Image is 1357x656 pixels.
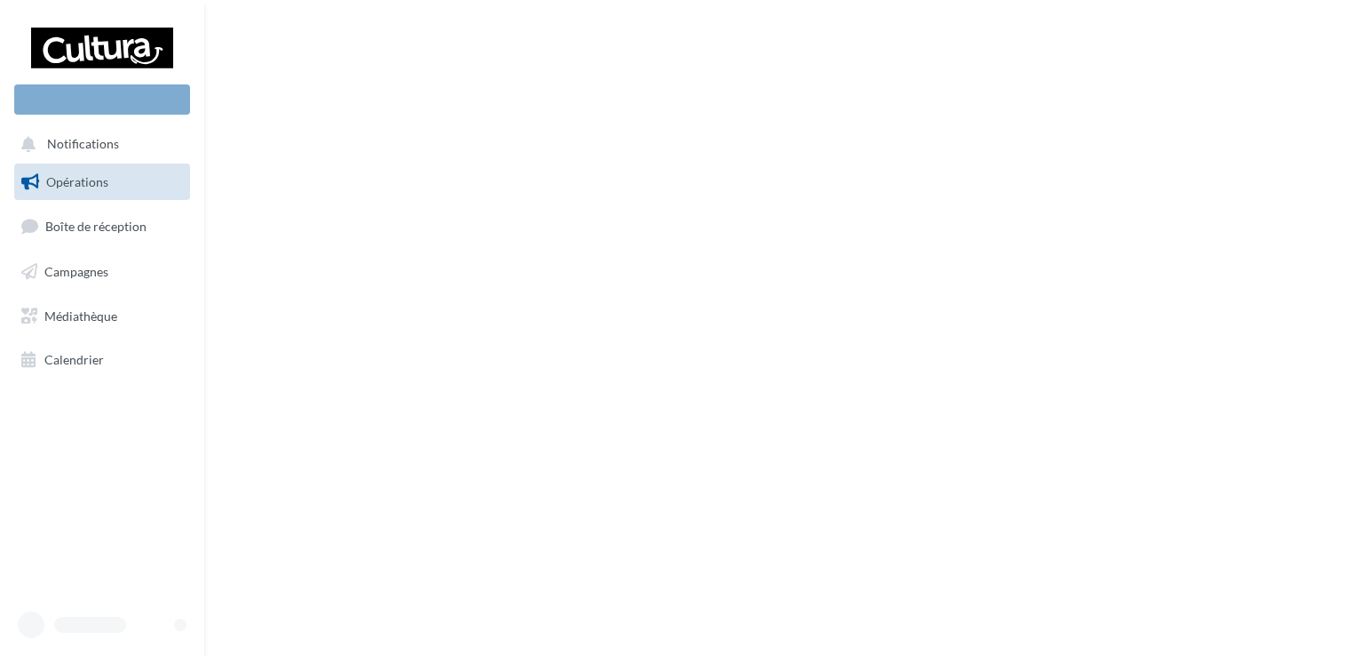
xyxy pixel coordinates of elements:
span: Campagnes [44,264,108,279]
a: Calendrier [11,341,194,379]
span: Médiathèque [44,308,117,323]
a: Médiathèque [11,298,194,335]
a: Campagnes [11,253,194,291]
a: Opérations [11,164,194,201]
span: Opérations [46,174,108,189]
span: Notifications [47,137,119,152]
div: Nouvelle campagne [14,84,190,115]
a: Boîte de réception [11,207,194,245]
span: Boîte de réception [45,219,147,234]
span: Calendrier [44,352,104,367]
